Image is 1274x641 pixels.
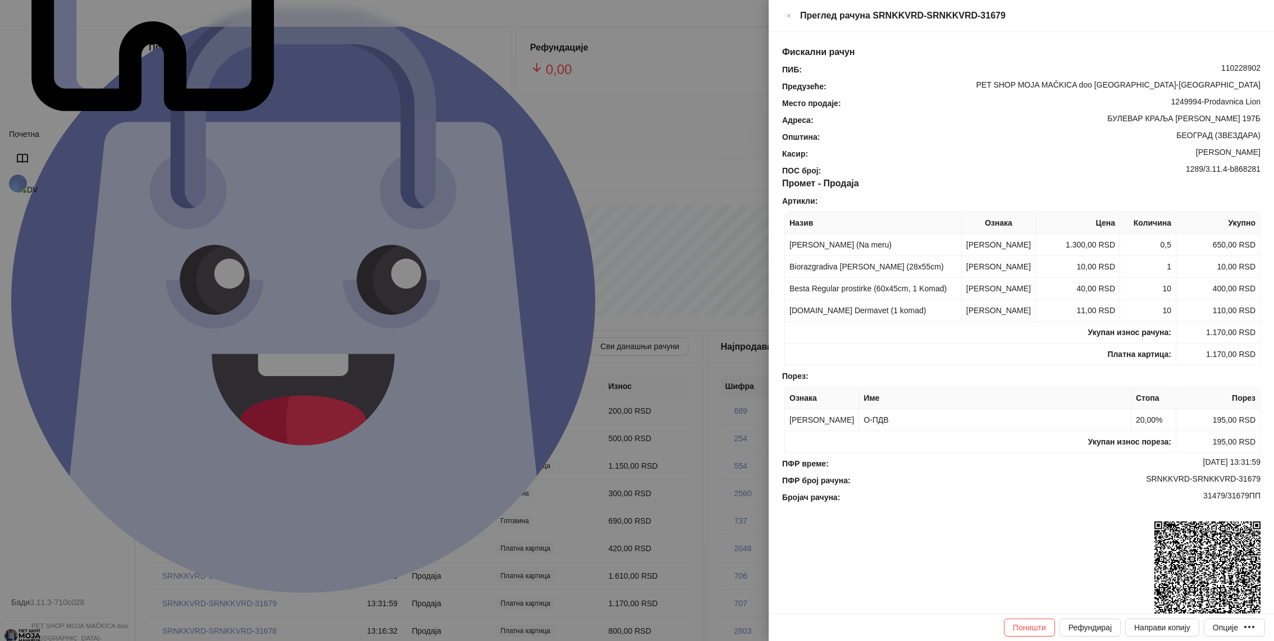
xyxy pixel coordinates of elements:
[859,409,1131,431] td: О-ПДВ
[1176,234,1261,256] td: 650,00 RSD
[1125,619,1199,637] button: Направи копију
[1176,300,1261,322] td: 110,00 RSD
[782,459,829,468] strong: ПФР време :
[828,80,1262,93] div: PET SHOP MOJA MAČKICA doo [GEOGRAPHIC_DATA]-[GEOGRAPHIC_DATA]
[1204,619,1265,637] button: Опције
[1131,409,1176,431] td: 20,00%
[1176,322,1261,344] td: 1.170,00 RSD
[803,63,1262,76] div: 110228902
[1088,328,1171,337] strong: Укупан износ рачуна :
[800,9,1261,22] div: Преглед рачуна SRNKKVRD-SRNKKVRD-31679
[782,166,821,175] strong: ПОС број :
[785,387,859,409] th: Ознака
[782,65,802,74] strong: ПИБ :
[1154,521,1261,628] img: QR код
[1036,256,1120,278] td: 10,00 RSD
[1036,212,1120,234] th: Цена
[1036,278,1120,300] td: 40,00 RSD
[1120,234,1176,256] td: 0,5
[782,476,851,485] strong: ПФР број рачуна :
[962,278,1036,300] td: [PERSON_NAME]
[842,97,1262,109] div: 1249994-Prodavnica Lion
[782,9,796,22] button: Close
[1134,623,1190,632] span: Направи копију
[1120,300,1176,322] td: 10
[1176,387,1261,409] th: Порез
[815,114,1262,126] div: БУЛЕВАР КРАЉА [PERSON_NAME] 197Б
[1120,278,1176,300] td: 10
[1036,300,1120,322] td: 11,00 RSD
[1176,431,1261,453] td: 195,00 RSD
[1036,234,1120,256] td: 1.300,00 RSD
[962,234,1036,256] td: [PERSON_NAME]
[1176,212,1261,234] th: Укупно
[782,493,840,502] strong: Бројач рачуна :
[782,47,855,57] span: Фискални рачун
[1004,619,1055,637] button: Поништи
[830,457,1262,470] div: [DATE] 13:31:59
[962,300,1036,322] td: [PERSON_NAME]
[782,372,809,381] strong: Порез :
[782,132,820,141] strong: Општина :
[809,148,1262,160] div: [PERSON_NAME]
[1088,437,1171,446] strong: Укупан износ пореза:
[785,278,962,300] td: Besta Regular prostirke (60x45cm, 1 Komad)
[1120,256,1176,278] td: 1
[785,256,962,278] td: Biorazgradiva [PERSON_NAME] (28x55cm)
[821,131,1262,143] div: БЕОГРАД (ЗВЕЗДАРА)
[1213,623,1238,632] div: Опције
[1060,619,1121,637] button: Рефундирај
[841,491,1262,503] div: 31479/31679ПП
[782,99,841,108] strong: Место продаје :
[1176,409,1261,431] td: 195,00 RSD
[1120,212,1176,234] th: Количина
[785,300,962,322] td: [DOMAIN_NAME] Dermavet (1 komad)
[1131,387,1176,409] th: Стопа
[1176,256,1261,278] td: 10,00 RSD
[1176,278,1261,300] td: 400,00 RSD
[852,474,1262,487] div: SRNKKVRD-SRNKKVRD-31679
[785,409,859,431] td: [PERSON_NAME]
[785,212,962,234] th: Назив
[782,178,859,188] span: Промет - Продаја
[782,196,818,205] strong: Артикли :
[822,164,1262,177] div: 1289/3.11.4-b868281
[785,234,962,256] td: [PERSON_NAME] (Na meru)
[859,387,1131,409] th: Име
[782,82,826,91] strong: Предузеће :
[1107,350,1171,359] strong: Платна картица :
[782,149,808,158] strong: Касир :
[962,212,1036,234] th: Ознака
[782,116,814,125] strong: Адреса :
[962,256,1036,278] td: [PERSON_NAME]
[1176,344,1261,365] td: 1.170,00 RSD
